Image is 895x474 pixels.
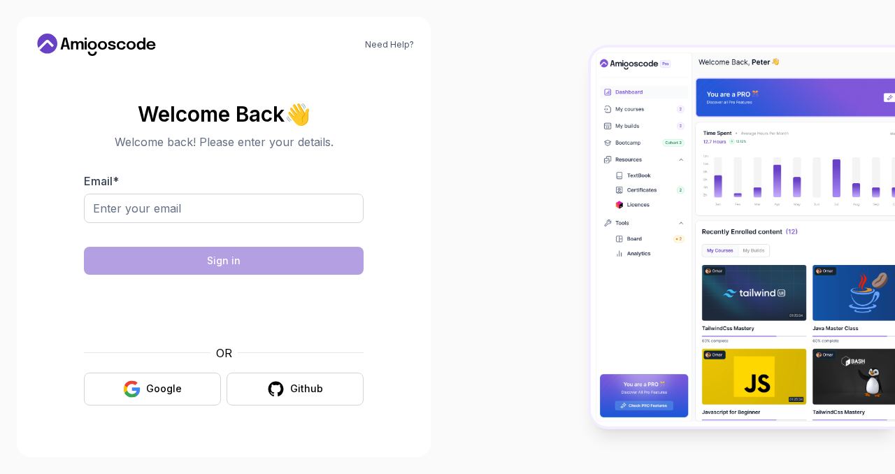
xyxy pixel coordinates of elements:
div: Sign in [207,254,241,268]
button: Sign in [84,247,364,275]
iframe: Widget containing checkbox for hCaptcha security challenge [118,283,329,336]
img: Amigoscode Dashboard [591,48,895,426]
a: Home link [34,34,159,56]
span: 👋 [282,99,314,129]
p: Welcome back! Please enter your details. [84,134,364,150]
h2: Welcome Back [84,103,364,125]
button: Google [84,373,221,405]
div: Google [146,382,182,396]
p: OR [216,345,232,361]
a: Need Help? [365,39,414,50]
input: Enter your email [84,194,364,223]
div: Github [290,382,323,396]
button: Github [227,373,364,405]
label: Email * [84,174,119,188]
